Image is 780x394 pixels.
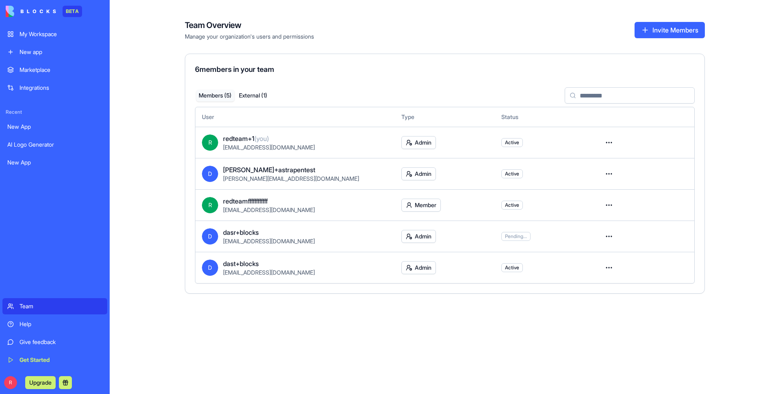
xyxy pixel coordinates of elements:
div: Marketplace [19,66,102,74]
a: New App [2,154,107,171]
span: R [202,134,218,151]
a: Team [2,298,107,314]
span: dast+blocks [223,259,259,268]
span: R [202,197,218,213]
div: Team [19,302,102,310]
button: Admin [401,167,436,180]
span: D [202,166,218,182]
div: AI Logo Generator [7,141,102,149]
span: Active [505,264,519,271]
div: Get Started [19,356,102,364]
img: logo [6,6,56,17]
span: Admin [415,232,431,240]
span: [EMAIL_ADDRESS][DOMAIN_NAME] [223,269,315,276]
div: My Workspace [19,30,102,38]
button: External ( 1 ) [234,90,273,102]
span: dasr+blocks [223,227,259,237]
span: D [202,260,218,276]
span: Admin [415,264,431,272]
a: Help [2,316,107,332]
button: Admin [401,261,436,274]
div: Give feedback [19,338,102,346]
div: New app [19,48,102,56]
button: Invite Members [635,22,705,38]
a: New app [2,44,107,60]
span: 6 members in your team [195,65,274,74]
span: [EMAIL_ADDRESS][DOMAIN_NAME] [223,206,315,213]
button: Admin [401,230,436,243]
button: Admin [401,136,436,149]
span: Active [505,171,519,177]
a: My Workspace [2,26,107,42]
span: Manage your organization's users and permissions [185,32,314,41]
a: New App [2,119,107,135]
span: [EMAIL_ADDRESS][DOMAIN_NAME] [223,144,315,151]
div: Integrations [19,84,102,92]
span: D [202,228,218,245]
span: [PERSON_NAME]+astrapentest [223,165,315,175]
div: BETA [63,6,82,17]
span: Active [505,202,519,208]
h4: Team Overview [185,19,314,31]
span: Pending... [505,233,527,240]
span: redteamffffffffffff [223,196,268,206]
a: AI Logo Generator [2,136,107,153]
span: redteam+1 [223,134,269,143]
span: Admin [415,170,431,178]
span: (you) [254,134,269,143]
span: [EMAIL_ADDRESS][DOMAIN_NAME] [223,238,315,245]
div: Status [501,113,588,121]
button: Upgrade [25,376,56,389]
a: Give feedback [2,334,107,350]
th: User [195,107,395,127]
span: Active [505,139,519,146]
a: Integrations [2,80,107,96]
div: New App [7,123,102,131]
div: Help [19,320,102,328]
a: BETA [6,6,82,17]
a: Upgrade [25,378,56,386]
span: Recent [2,109,107,115]
button: Members ( 5 ) [196,90,234,102]
span: Admin [415,139,431,147]
button: Member [401,199,441,212]
span: [PERSON_NAME][EMAIL_ADDRESS][DOMAIN_NAME] [223,175,359,182]
span: Member [415,201,436,209]
a: Get Started [2,352,107,368]
span: R [4,376,17,389]
div: Type [401,113,488,121]
a: Marketplace [2,62,107,78]
div: New App [7,158,102,167]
